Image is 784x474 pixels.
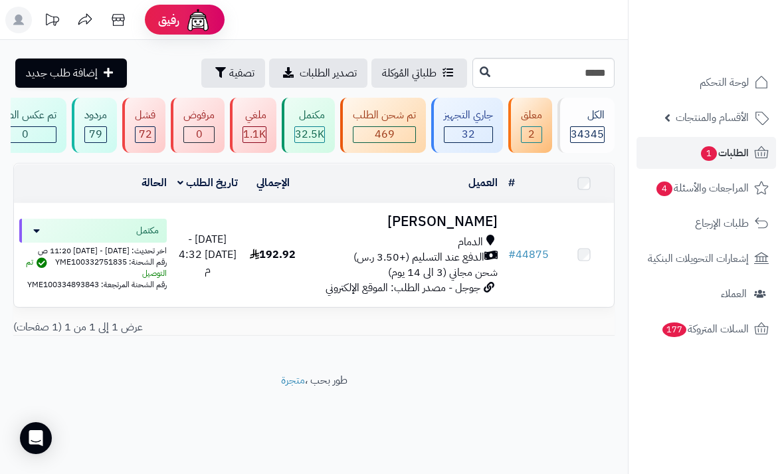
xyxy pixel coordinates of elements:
[243,127,266,142] div: 1130
[721,285,747,303] span: العملاء
[243,127,266,142] span: 1.1K
[179,231,237,278] span: [DATE] - [DATE] 4:32 م
[662,322,686,337] span: 177
[637,243,776,275] a: إشعارات التحويلات البنكية
[185,7,211,33] img: ai-face.png
[168,98,227,153] a: مرفوض 0
[243,108,266,123] div: ملغي
[295,127,324,142] span: 32.5K
[700,144,749,162] span: الطلبات
[177,175,238,191] a: تاريخ الطلب
[55,256,167,268] span: رقم الشحنة: YME100332751835
[136,224,159,237] span: مكتمل
[85,127,106,142] span: 79
[120,98,168,153] a: فشل 72
[250,247,296,263] span: 192.92
[555,98,617,153] a: الكل34345
[637,172,776,204] a: المراجعات والأسئلة4
[571,127,604,142] span: 34345
[508,247,549,263] a: #44875
[468,175,498,191] a: العميل
[184,127,214,142] span: 0
[655,179,749,197] span: المراجعات والأسئلة
[429,98,506,153] a: جاري التجهيز 32
[521,108,542,123] div: معلق
[19,279,167,291] div: رقم الشحنة المرتجعة: YME100334893843
[227,98,279,153] a: ملغي 1.1K
[570,108,605,123] div: الكل
[701,146,717,161] span: 1
[637,207,776,239] a: طلبات الإرجاع
[136,127,155,142] span: 72
[637,66,776,98] a: لوحة التحكم
[700,73,749,92] span: لوحة التحكم
[84,108,107,123] div: مردود
[676,108,749,127] span: الأقسام والمنتجات
[508,247,516,263] span: #
[201,59,265,88] button: تصفية
[15,59,127,88] a: إضافة طلب جديد
[695,214,749,233] span: طلبات الإرجاع
[20,422,52,454] div: Open Intercom Messenger
[69,98,120,153] a: مردود 79
[637,313,776,345] a: السلات المتروكة177
[353,250,484,265] span: الدفع عند التسليم (+3.50 ر.س)
[458,235,483,250] span: الدمام
[269,59,367,88] a: تصدير الطلبات
[353,127,415,142] span: 469
[648,249,749,268] span: إشعارات التحويلات البنكية
[229,65,254,81] span: تصفية
[444,108,493,123] div: جاري التجهيز
[142,175,167,191] a: الحالة
[637,278,776,310] a: العملاء
[256,175,290,191] a: الإجمالي
[353,108,416,123] div: تم شحن الطلب
[19,243,167,257] div: اخر تحديث: [DATE] - [DATE] 11:20 ص
[26,256,167,279] span: تم التوصيل
[279,98,338,153] a: مكتمل 32.5K
[656,181,672,196] span: 4
[508,175,515,191] a: #
[308,214,498,229] h3: [PERSON_NAME]
[522,127,541,142] span: 2
[388,265,498,281] span: شحن مجاني (3 الى 14 يوم)
[326,280,480,296] span: جوجل - مصدر الطلب: الموقع الإلكتروني
[35,7,68,37] a: تحديثات المنصة
[281,372,305,388] a: متجرة
[294,108,325,123] div: مكتمل
[295,127,324,142] div: 32536
[135,108,155,123] div: فشل
[3,320,625,335] div: عرض 1 إلى 1 من 1 (1 صفحات)
[300,65,357,81] span: تصدير الطلبات
[26,65,98,81] span: إضافة طلب جديد
[338,98,429,153] a: تم شحن الطلب 469
[183,108,215,123] div: مرفوض
[637,137,776,169] a: الطلبات1
[506,98,555,153] a: معلق 2
[444,127,492,142] span: 32
[661,320,749,338] span: السلات المتروكة
[371,59,467,88] a: طلباتي المُوكلة
[382,65,437,81] span: طلباتي المُوكلة
[158,12,179,28] span: رفيق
